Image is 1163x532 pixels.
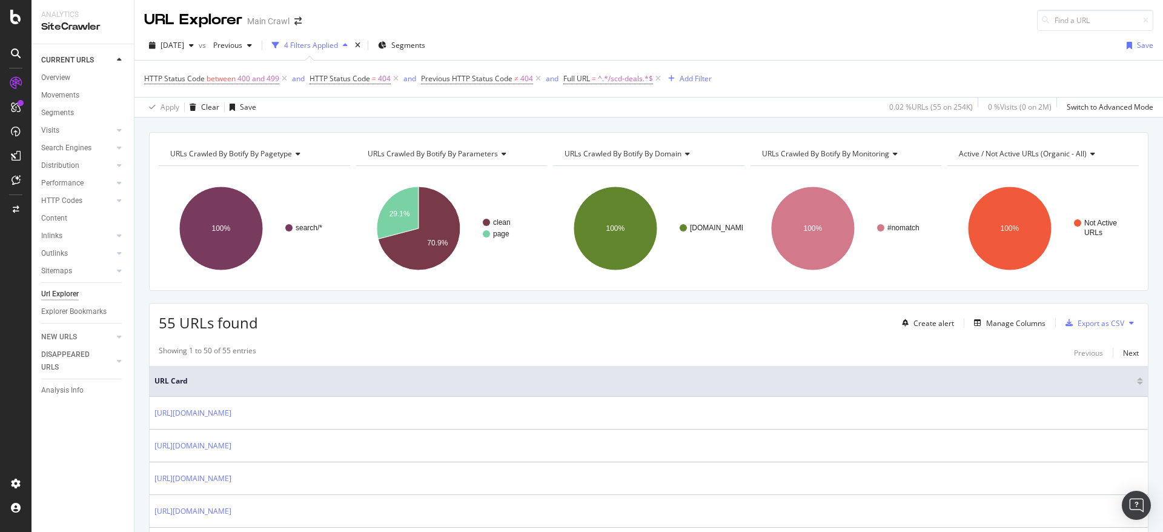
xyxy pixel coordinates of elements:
a: [URL][DOMAIN_NAME] [154,440,231,452]
text: 70.9% [427,239,448,247]
span: Previous HTTP Status Code [421,73,512,84]
h4: URLs Crawled By Botify By pagetype [168,144,339,164]
a: DISAPPEARED URLS [41,348,113,374]
button: Previous [1074,345,1103,360]
div: Previous [1074,348,1103,358]
span: HTTP Status Code [144,73,205,84]
text: 29.1% [389,210,409,218]
span: URLs Crawled By Botify By parameters [368,148,498,159]
div: Content [41,212,67,225]
div: DISAPPEARED URLS [41,348,102,374]
div: A chart. [947,176,1137,281]
a: [URL][DOMAIN_NAME] [154,407,231,419]
div: times [353,39,363,52]
span: Previous [208,40,242,50]
span: HTTP Status Code [310,73,370,84]
button: Next [1123,345,1139,360]
span: between [207,73,236,84]
div: Performance [41,177,84,190]
button: Previous [208,36,257,55]
div: Save [1137,40,1153,50]
a: Outlinks [41,247,113,260]
button: Apply [144,98,179,117]
a: NEW URLS [41,331,113,344]
a: Distribution [41,159,113,172]
div: 4 Filters Applied [284,40,338,50]
h4: URLs Crawled By Botify By parameters [365,144,537,164]
div: Showing 1 to 50 of 55 entries [159,345,256,360]
div: Explorer Bookmarks [41,305,107,318]
span: ^.*/scd-deals.*$ [598,70,653,87]
text: search/* [296,224,322,232]
div: Apply [161,102,179,112]
span: ≠ [514,73,519,84]
button: Save [1122,36,1153,55]
span: 404 [520,70,533,87]
button: Create alert [897,313,954,333]
button: [DATE] [144,36,199,55]
input: Find a URL [1037,10,1153,31]
div: A chart. [159,176,348,281]
text: URLs [1084,228,1102,237]
div: Add Filter [680,73,712,84]
a: HTTP Codes [41,195,113,207]
button: Add Filter [663,71,712,86]
div: Search Engines [41,142,91,155]
div: Main Crawl [247,15,290,27]
text: clean [493,218,511,227]
div: Next [1123,348,1139,358]
div: Visits [41,124,59,137]
div: A chart. [553,176,743,281]
text: 100% [803,224,822,233]
h4: Active / Not Active URLs [956,144,1128,164]
svg: A chart. [356,176,546,281]
a: Url Explorer [41,288,125,301]
a: Visits [41,124,113,137]
text: Not Active [1084,219,1117,227]
span: 400 and 499 [237,70,279,87]
svg: A chart. [750,176,940,281]
div: HTTP Codes [41,195,82,207]
a: Content [41,212,125,225]
div: 0 % Visits ( 0 on 2M ) [988,102,1052,112]
div: SiteCrawler [41,20,124,34]
span: 55 URLs found [159,313,258,333]
text: 100% [212,224,231,233]
div: Manage Columns [986,318,1045,328]
div: Export as CSV [1078,318,1124,328]
text: [DOMAIN_NAME][URL] [690,224,767,232]
div: URL Explorer [144,10,242,30]
span: 2025 Aug. 27th [161,40,184,50]
div: Clear [201,102,219,112]
div: CURRENT URLS [41,54,94,67]
button: Export as CSV [1061,313,1124,333]
div: Outlinks [41,247,68,260]
text: page [493,230,509,238]
div: Save [240,102,256,112]
text: 100% [606,224,625,233]
button: Switch to Advanced Mode [1062,98,1153,117]
span: = [372,73,376,84]
div: 0.02 % URLs ( 55 on 254K ) [889,102,973,112]
div: NEW URLS [41,331,77,344]
span: URLs Crawled By Botify By pagetype [170,148,292,159]
div: Sitemaps [41,265,72,278]
a: Search Engines [41,142,113,155]
div: Distribution [41,159,79,172]
a: [URL][DOMAIN_NAME] [154,505,231,517]
span: Full URL [563,73,590,84]
a: Movements [41,89,125,102]
button: and [292,73,305,84]
div: Inlinks [41,230,62,242]
button: and [403,73,416,84]
button: Clear [185,98,219,117]
a: Explorer Bookmarks [41,305,125,318]
span: vs [199,40,208,50]
text: 100% [1001,224,1019,233]
h4: URLs Crawled By Botify By monitoring [760,144,931,164]
button: Segments [373,36,430,55]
